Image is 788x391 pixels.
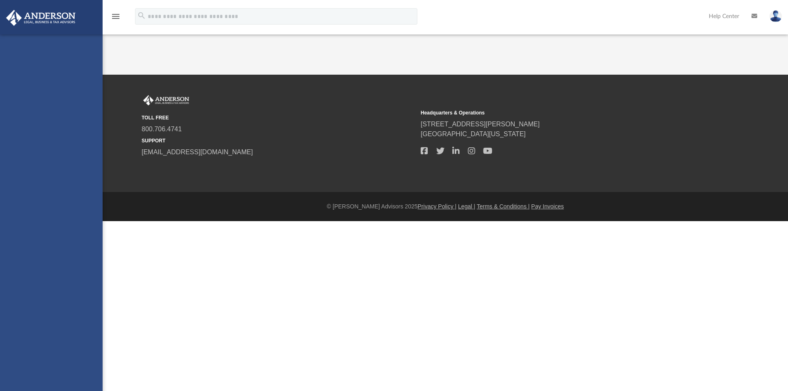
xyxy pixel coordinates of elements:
a: [GEOGRAPHIC_DATA][US_STATE] [421,130,526,137]
a: [STREET_ADDRESS][PERSON_NAME] [421,121,540,128]
small: TOLL FREE [142,114,415,121]
small: Headquarters & Operations [421,109,694,117]
a: menu [111,16,121,21]
img: User Pic [770,10,782,22]
img: Anderson Advisors Platinum Portal [142,95,191,106]
img: Anderson Advisors Platinum Portal [4,10,78,26]
a: Pay Invoices [531,203,564,210]
div: © [PERSON_NAME] Advisors 2025 [103,202,788,211]
a: Privacy Policy | [418,203,457,210]
a: Legal | [458,203,475,210]
small: SUPPORT [142,137,415,144]
i: search [137,11,146,20]
a: 800.706.4741 [142,126,182,133]
i: menu [111,11,121,21]
a: [EMAIL_ADDRESS][DOMAIN_NAME] [142,149,253,155]
a: Terms & Conditions | [477,203,530,210]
